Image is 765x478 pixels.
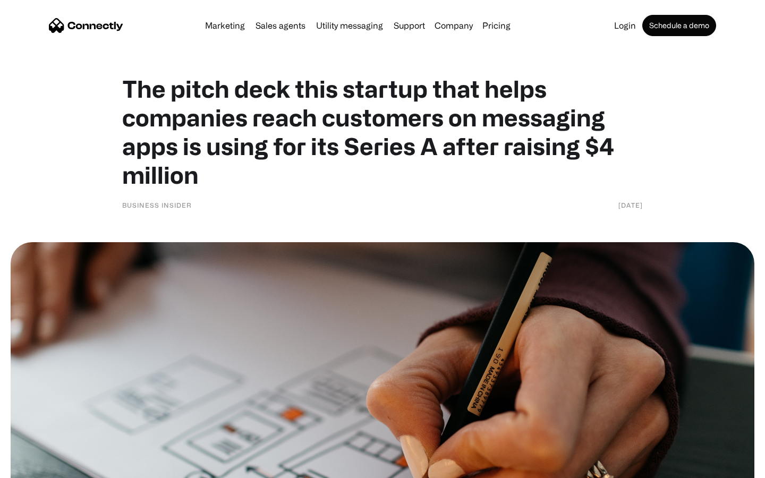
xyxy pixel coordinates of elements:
[122,74,643,189] h1: The pitch deck this startup that helps companies reach customers on messaging apps is using for i...
[11,459,64,474] aside: Language selected: English
[610,21,640,30] a: Login
[251,21,310,30] a: Sales agents
[21,459,64,474] ul: Language list
[389,21,429,30] a: Support
[122,200,192,210] div: Business Insider
[435,18,473,33] div: Company
[618,200,643,210] div: [DATE]
[642,15,716,36] a: Schedule a demo
[201,21,249,30] a: Marketing
[478,21,515,30] a: Pricing
[312,21,387,30] a: Utility messaging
